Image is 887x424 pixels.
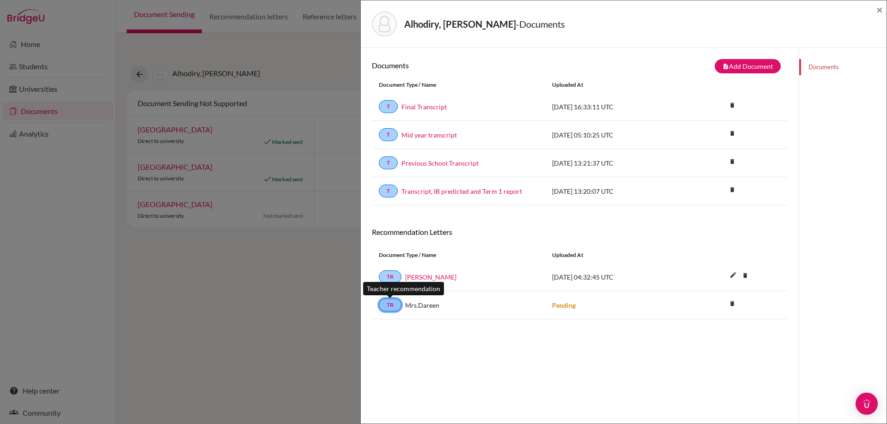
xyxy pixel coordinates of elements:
a: delete [725,128,739,140]
i: note_add [723,63,729,70]
div: [DATE] 16:33:11 UTC [545,102,684,112]
button: note_addAdd Document [715,59,781,73]
a: delete [725,298,739,311]
div: Document Type / Name [372,251,545,259]
a: T [379,128,398,141]
div: [DATE] 13:21:37 UTC [545,158,684,168]
i: edit [726,268,741,282]
span: Mrs.Dareen [405,300,439,310]
div: [DATE] 13:20:07 UTC [545,186,684,196]
a: [PERSON_NAME] [405,272,456,282]
span: - Documents [516,18,565,30]
a: T [379,185,398,197]
a: delete [725,156,739,168]
div: Uploaded at [545,81,684,89]
i: delete [738,269,752,282]
a: delete [738,270,752,282]
i: delete [725,98,739,112]
button: Close [876,4,883,15]
a: delete [725,100,739,112]
i: delete [725,183,739,197]
div: Open Intercom Messenger [856,393,878,415]
a: Final Transcript [401,102,447,112]
a: delete [725,184,739,197]
i: delete [725,297,739,311]
span: [DATE] 04:32:45 UTC [552,273,614,281]
a: Transcript, IB predicted and Term 1 report [401,186,522,196]
button: edit [725,269,741,283]
div: [DATE] 05:10:25 UTC [545,130,684,140]
i: delete [725,155,739,168]
div: Teacher recommendation [363,282,444,295]
a: Documents [799,59,887,75]
div: Document Type / Name [372,81,545,89]
h6: Documents [372,61,580,70]
i: delete [725,126,739,140]
a: T [379,156,398,169]
a: TR [379,299,401,311]
a: T [379,100,398,113]
h6: Recommendation Letters [372,227,788,236]
a: Mid year transcript [401,130,457,140]
span: × [876,3,883,16]
a: Previous School Transcript [401,158,479,168]
a: TR [379,270,401,283]
div: Uploaded at [545,251,684,259]
strong: Alhodiry, [PERSON_NAME] [404,18,516,30]
strong: Pending [552,301,576,309]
